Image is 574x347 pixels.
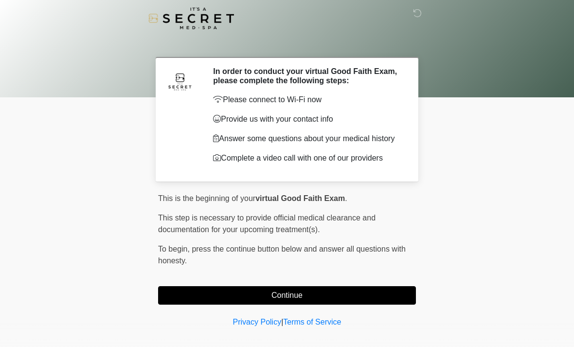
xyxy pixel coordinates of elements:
img: It's A Secret Med Spa Logo [148,7,234,29]
span: press the continue button below and answer all questions with honesty. [158,245,406,265]
p: Answer some questions about your medical history [213,133,401,145]
span: This is the beginning of your [158,194,255,202]
span: This step is necessary to provide official medical clearance and documentation for your upcoming ... [158,214,376,234]
p: Provide us with your contact info [213,113,401,125]
span: . [345,194,347,202]
a: Privacy Policy [233,318,282,326]
h2: In order to conduct your virtual Good Faith Exam, please complete the following steps: [213,67,401,85]
h1: ‎ ‎ [151,35,423,53]
a: Terms of Service [283,318,341,326]
img: Agent Avatar [165,67,195,96]
strong: virtual Good Faith Exam [255,194,345,202]
p: Complete a video call with one of our providers [213,152,401,164]
p: Please connect to Wi-Fi now [213,94,401,106]
span: To begin, [158,245,192,253]
a: | [281,318,283,326]
button: Continue [158,286,416,305]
